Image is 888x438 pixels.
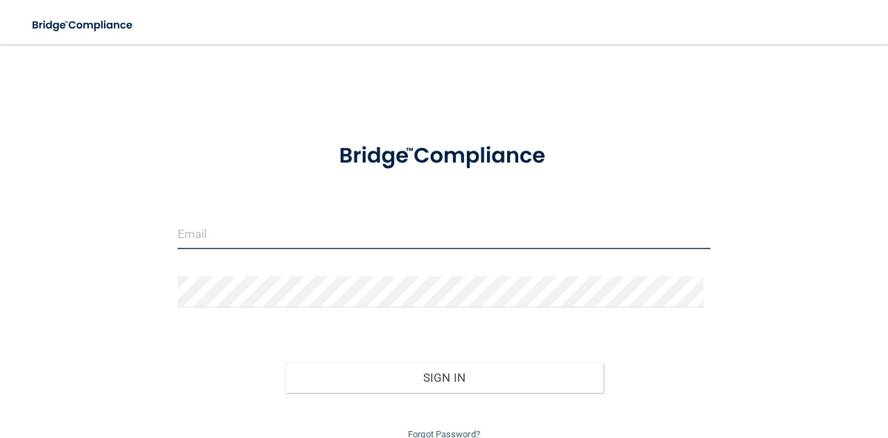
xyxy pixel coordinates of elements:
button: Sign In [284,362,604,393]
input: Email [178,218,710,249]
img: bridge_compliance_login_screen.278c3ca4.svg [316,128,572,185]
iframe: Drift Widget Chat Controller [648,339,871,395]
img: bridge_compliance_login_screen.278c3ca4.svg [21,11,146,40]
